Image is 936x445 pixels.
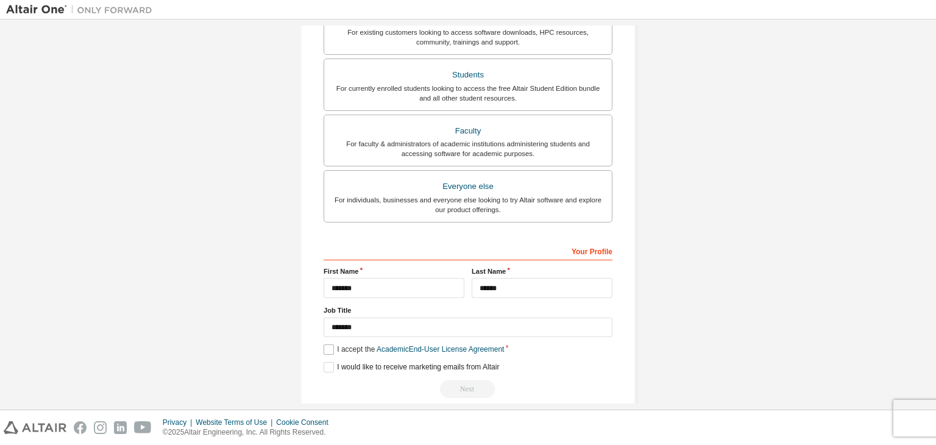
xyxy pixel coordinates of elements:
[377,345,504,354] a: Academic End-User License Agreement
[4,421,66,434] img: altair_logo.svg
[276,418,335,427] div: Cookie Consent
[331,139,604,158] div: For faculty & administrators of academic institutions administering students and accessing softwa...
[472,266,612,276] label: Last Name
[324,344,504,355] label: I accept the
[134,421,152,434] img: youtube.svg
[324,241,612,260] div: Your Profile
[74,421,87,434] img: facebook.svg
[331,178,604,195] div: Everyone else
[324,362,499,372] label: I would like to receive marketing emails from Altair
[331,195,604,215] div: For individuals, businesses and everyone else looking to try Altair software and explore our prod...
[331,84,604,103] div: For currently enrolled students looking to access the free Altair Student Edition bundle and all ...
[94,421,107,434] img: instagram.svg
[163,427,336,438] p: © 2025 Altair Engineering, Inc. All Rights Reserved.
[324,305,612,315] label: Job Title
[324,266,464,276] label: First Name
[196,418,276,427] div: Website Terms of Use
[324,380,612,398] div: Read and acccept EULA to continue
[331,123,604,140] div: Faculty
[163,418,196,427] div: Privacy
[6,4,158,16] img: Altair One
[331,66,604,84] div: Students
[114,421,127,434] img: linkedin.svg
[331,27,604,47] div: For existing customers looking to access software downloads, HPC resources, community, trainings ...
